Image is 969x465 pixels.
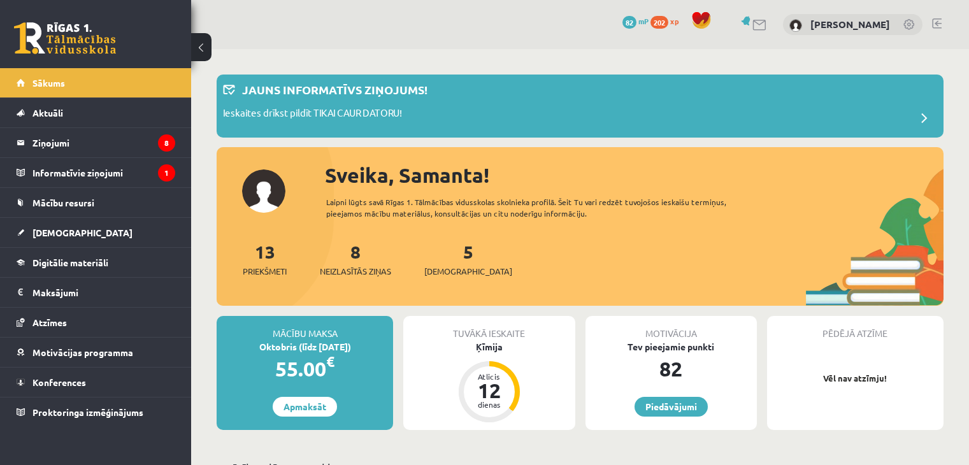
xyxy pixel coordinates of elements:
[32,317,67,328] span: Atzīmes
[403,316,575,340] div: Tuvākā ieskaite
[243,240,287,278] a: 13Priekšmeti
[17,278,175,307] a: Maksājumi
[17,218,175,247] a: [DEMOGRAPHIC_DATA]
[158,164,175,182] i: 1
[32,376,86,388] span: Konferences
[470,373,508,380] div: Atlicis
[650,16,668,29] span: 202
[14,22,116,54] a: Rīgas 1. Tālmācības vidusskola
[585,340,757,354] div: Tev pieejamie punkti
[273,397,337,417] a: Apmaksāt
[650,16,685,26] a: 202 xp
[424,240,512,278] a: 5[DEMOGRAPHIC_DATA]
[17,68,175,97] a: Sākums
[32,158,175,187] legend: Informatīvie ziņojumi
[242,81,427,98] p: Jauns informatīvs ziņojums!
[17,397,175,427] a: Proktoringa izmēģinājums
[17,308,175,337] a: Atzīmes
[325,160,944,190] div: Sveika, Samanta!
[789,19,802,32] img: Samanta Žigaļeva
[17,128,175,157] a: Ziņojumi8
[326,352,334,371] span: €
[17,188,175,217] a: Mācību resursi
[17,158,175,187] a: Informatīvie ziņojumi1
[217,354,393,384] div: 55.00
[17,338,175,367] a: Motivācijas programma
[585,354,757,384] div: 82
[670,16,678,26] span: xp
[17,368,175,397] a: Konferences
[217,340,393,354] div: Oktobris (līdz [DATE])
[158,134,175,152] i: 8
[403,340,575,424] a: Ķīmija Atlicis 12 dienas
[635,397,708,417] a: Piedāvājumi
[773,372,937,385] p: Vēl nav atzīmju!
[223,106,402,124] p: Ieskaites drīkst pildīt TIKAI CAUR DATORU!
[585,316,757,340] div: Motivācija
[638,16,649,26] span: mP
[320,265,391,278] span: Neizlasītās ziņas
[403,340,575,354] div: Ķīmija
[17,248,175,277] a: Digitālie materiāli
[470,401,508,408] div: dienas
[320,240,391,278] a: 8Neizlasītās ziņas
[32,227,133,238] span: [DEMOGRAPHIC_DATA]
[32,77,65,89] span: Sākums
[32,406,143,418] span: Proktoringa izmēģinājums
[32,107,63,118] span: Aktuāli
[810,18,890,31] a: [PERSON_NAME]
[32,257,108,268] span: Digitālie materiāli
[217,316,393,340] div: Mācību maksa
[622,16,636,29] span: 82
[32,347,133,358] span: Motivācijas programma
[223,81,937,131] a: Jauns informatīvs ziņojums! Ieskaites drīkst pildīt TIKAI CAUR DATORU!
[243,265,287,278] span: Priekšmeti
[767,316,944,340] div: Pēdējā atzīme
[32,278,175,307] legend: Maksājumi
[424,265,512,278] span: [DEMOGRAPHIC_DATA]
[32,197,94,208] span: Mācību resursi
[32,128,175,157] legend: Ziņojumi
[326,196,763,219] div: Laipni lūgts savā Rīgas 1. Tālmācības vidusskolas skolnieka profilā. Šeit Tu vari redzēt tuvojošo...
[470,380,508,401] div: 12
[17,98,175,127] a: Aktuāli
[622,16,649,26] a: 82 mP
